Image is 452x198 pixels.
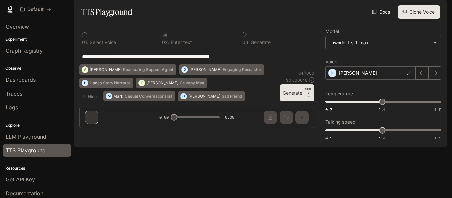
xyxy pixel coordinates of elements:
[325,59,337,64] p: Voice
[180,81,204,85] p: Grumpy Man
[125,94,172,98] p: Casual Conversationalist
[27,7,44,12] p: Default
[82,64,88,75] div: A
[181,91,187,101] div: O
[242,40,249,45] p: 0 3 .
[223,68,261,72] p: Engaging Podcaster
[330,39,430,46] div: inworld-tts-1-max
[371,5,393,19] a: Docs
[379,107,385,112] span: 1.1
[325,120,356,124] p: Talking speed
[79,78,133,88] button: HHadesStory Narrator
[136,78,207,88] button: T[PERSON_NAME]Grumpy Man
[123,68,173,72] p: Reassuring Support Agent
[90,81,102,85] p: Hades
[339,70,377,76] p: [PERSON_NAME]
[398,5,440,19] button: Clone Voice
[249,40,271,45] p: Generate
[162,40,169,45] p: 0 2 .
[305,87,312,99] p: ⏎
[326,36,441,49] div: inworld-tts-1-max
[325,107,332,112] span: 0.7
[280,84,314,101] button: GenerateCTRL +⏎
[298,70,314,76] p: 64 / 1000
[434,135,441,141] span: 1.5
[82,40,88,45] p: 0 1 .
[189,68,221,72] p: [PERSON_NAME]
[88,40,116,45] p: Select voice
[222,94,242,98] p: Sad Friend
[103,91,175,101] button: MMarkCasual Conversationalist
[169,40,192,45] p: Enter text
[90,68,122,72] p: [PERSON_NAME]
[106,91,112,101] div: M
[178,91,245,101] button: O[PERSON_NAME]Sad Friend
[179,64,264,75] button: D[PERSON_NAME]Engaging Podcaster
[81,5,132,19] h1: TTS Playground
[379,135,385,141] span: 1.0
[286,77,308,83] p: $ 0.000640
[79,91,101,101] button: Hide
[188,94,220,98] p: [PERSON_NAME]
[113,94,123,98] p: Mark
[146,81,178,85] p: [PERSON_NAME]
[325,29,339,34] p: Model
[325,135,332,141] span: 0.5
[182,64,188,75] div: D
[325,91,353,96] p: Temperature
[434,107,441,112] span: 1.5
[139,78,145,88] div: T
[305,87,312,95] p: CTRL +
[103,81,130,85] p: Story Narrator
[79,64,176,75] button: A[PERSON_NAME]Reassuring Support Agent
[82,78,88,88] div: H
[17,3,54,16] button: All workspaces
